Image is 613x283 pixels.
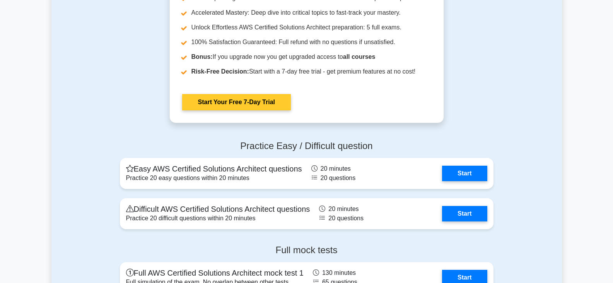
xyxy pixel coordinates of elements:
a: Start [442,206,487,221]
h4: Full mock tests [120,245,493,256]
h4: Practice Easy / Difficult question [120,141,493,152]
a: Start [442,166,487,181]
a: Start Your Free 7-Day Trial [182,94,291,110]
